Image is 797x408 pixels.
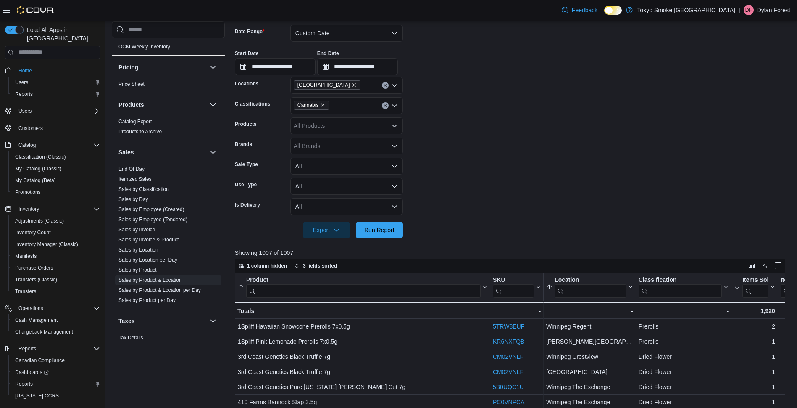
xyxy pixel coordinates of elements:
button: Cash Management [8,314,103,326]
button: Run Report [356,222,403,238]
button: Operations [2,302,103,314]
button: All [290,198,403,215]
span: OCM Weekly Inventory [118,43,170,50]
button: Chargeback Management [8,326,103,338]
a: Sales by Location [118,246,158,252]
button: Users [8,77,103,88]
a: 5TRW8EUF [493,323,524,330]
button: Users [15,106,35,116]
span: Sales by Invoice & Product [118,236,179,243]
button: Open list of options [391,82,398,89]
span: Transfers (Classic) [12,275,100,285]
label: Products [235,121,257,127]
button: Purchase Orders [8,262,103,274]
button: Inventory [15,204,42,214]
span: Cannabis [294,101,329,110]
button: Adjustments (Classic) [8,215,103,227]
img: Cova [17,6,54,14]
a: CM02VNLF [493,368,523,375]
a: Itemized Sales [118,176,152,182]
a: Sales by Product per Day [118,297,176,303]
a: Sales by Invoice [118,226,155,232]
div: Product [246,276,481,297]
div: Winnipeg The Exchange [546,397,633,407]
a: Sales by Day [118,196,148,202]
button: All [290,178,403,195]
a: Tax Details [118,334,143,340]
div: 1 [734,382,775,392]
label: End Date [317,50,339,57]
a: CM02VNLF [493,353,523,360]
div: 1 [734,336,775,347]
label: Classifications [235,101,271,107]
input: Dark Mode [604,6,622,15]
a: Promotions [12,187,44,197]
span: Users [18,108,32,114]
div: - [493,306,541,316]
div: Classification [638,276,722,297]
button: 1 column hidden [235,261,290,271]
button: SKU [493,276,541,297]
div: Dried Flower [638,367,729,377]
a: Sales by Location per Day [118,257,177,262]
span: Promotions [15,189,41,196]
div: Sales [112,164,225,308]
a: Classification (Classic) [12,152,69,162]
a: PC0VNPCA [493,399,524,405]
div: Classification [638,276,722,284]
p: Dylan Forest [757,5,790,15]
button: Product [238,276,487,297]
div: - [638,306,729,316]
button: Customers [2,122,103,134]
div: Items Sold [742,276,768,284]
input: Press the down key to open a popover containing a calendar. [317,58,398,75]
p: Showing 1007 of 1007 [235,249,791,257]
span: Classification (Classic) [15,154,66,160]
span: Transfers (Classic) [15,276,57,283]
label: Start Date [235,50,259,57]
a: KR6NXFQB [493,338,524,345]
button: Catalog [15,140,39,150]
span: Cannabis [297,101,319,109]
a: Price Sheet [118,81,145,87]
a: Customers [15,123,46,133]
button: Remove Cannabis from selection in this group [320,103,325,108]
a: Users [12,77,32,87]
button: Sales [208,147,218,157]
span: Operations [18,305,43,312]
button: Promotions [8,186,103,198]
span: 3 fields sorted [303,262,337,269]
span: [GEOGRAPHIC_DATA] [297,81,350,89]
span: Export [308,222,345,238]
div: Winnipeg The Exchange [546,382,633,392]
span: Customers [15,123,100,133]
button: Clear input [382,82,389,89]
span: My Catalog (Beta) [15,177,56,184]
div: Items Sold [742,276,768,297]
span: Adjustments (Classic) [15,217,64,224]
button: Open list of options [391,122,398,129]
div: 1Spliff Hawaiian Snowcone Prerolls 7x0.5g [238,321,487,331]
button: Inventory [2,203,103,215]
span: Dashboards [15,369,49,376]
div: [PERSON_NAME][GEOGRAPHIC_DATA] [546,336,633,347]
a: Products to Archive [118,128,162,134]
button: Clear input [382,102,389,109]
span: End Of Day [118,165,145,172]
div: - [546,306,633,316]
a: Adjustments (Classic) [12,216,67,226]
a: Sales by Employee (Created) [118,206,184,212]
span: My Catalog (Classic) [12,164,100,174]
button: 3 fields sorted [291,261,340,271]
span: Home [15,65,100,76]
span: Transfers [12,286,100,297]
div: SKU [493,276,534,284]
span: Manifests [15,253,37,260]
button: Reports [15,344,39,354]
div: Prerolls [638,336,729,347]
div: 1 [734,367,775,377]
button: Display options [760,261,770,271]
span: DF [745,5,752,15]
